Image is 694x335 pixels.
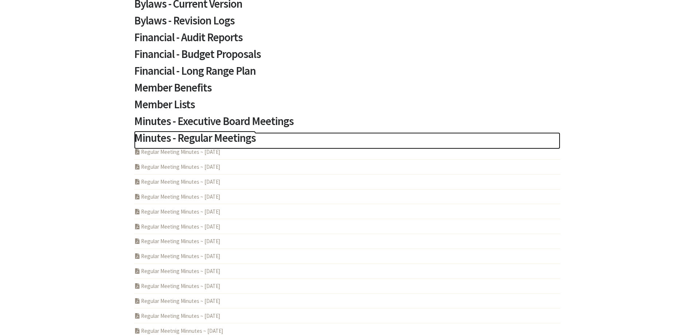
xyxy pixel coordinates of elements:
a: Regular Meeting Minutes ~ [DATE] [134,268,220,274]
i: PDF Acrobat Document [134,328,141,334]
a: Regular Meeting Minutes ~ [DATE] [134,312,220,319]
a: Regular Meeting Minutes ~ [DATE] [134,178,220,185]
a: Member Lists [134,99,560,116]
i: PDF Acrobat Document [134,164,141,170]
a: Regular Meeting Minutes ~ [DATE] [134,163,220,170]
a: Regular Meeting Minutes ~ [DATE] [134,148,220,155]
i: PDF Acrobat Document [134,179,141,184]
a: Minutes - Executive Board Meetings [134,116,560,132]
a: Bylaws - Revision Logs [134,15,560,32]
a: Regular Meeting Minutes ~ [DATE] [134,223,220,230]
i: PDF Acrobat Document [134,224,141,229]
a: Regular Meeting Minutes ~ [DATE] [134,297,220,304]
i: PDF Acrobat Document [134,209,141,214]
i: PDF Acrobat Document [134,298,141,304]
i: PDF Acrobat Document [134,313,141,319]
i: PDF Acrobat Document [134,283,141,289]
a: Member Benefits [134,82,560,99]
a: Financial - Budget Proposals [134,48,560,65]
a: Regular Meeting Minutes ~ [DATE] [134,238,220,245]
a: Regular Meeting Minutes ~ [DATE] [134,208,220,215]
i: PDF Acrobat Document [134,149,141,155]
a: Regular Meeting Minutes ~ [DATE] [134,253,220,260]
a: Minutes - Regular Meetings [134,132,560,149]
a: Regular Meeting Minutes ~ [DATE] [134,283,220,289]
a: Regular Meetnig Minnutes ~ [DATE] [134,327,223,334]
i: PDF Acrobat Document [134,194,141,199]
i: PDF Acrobat Document [134,253,141,259]
a: Financial - Long Range Plan [134,65,560,82]
i: PDF Acrobat Document [134,238,141,244]
a: Regular Meeting Minutes ~ [DATE] [134,193,220,200]
i: PDF Acrobat Document [134,268,141,274]
a: Financial - Audit Reports [134,32,560,48]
